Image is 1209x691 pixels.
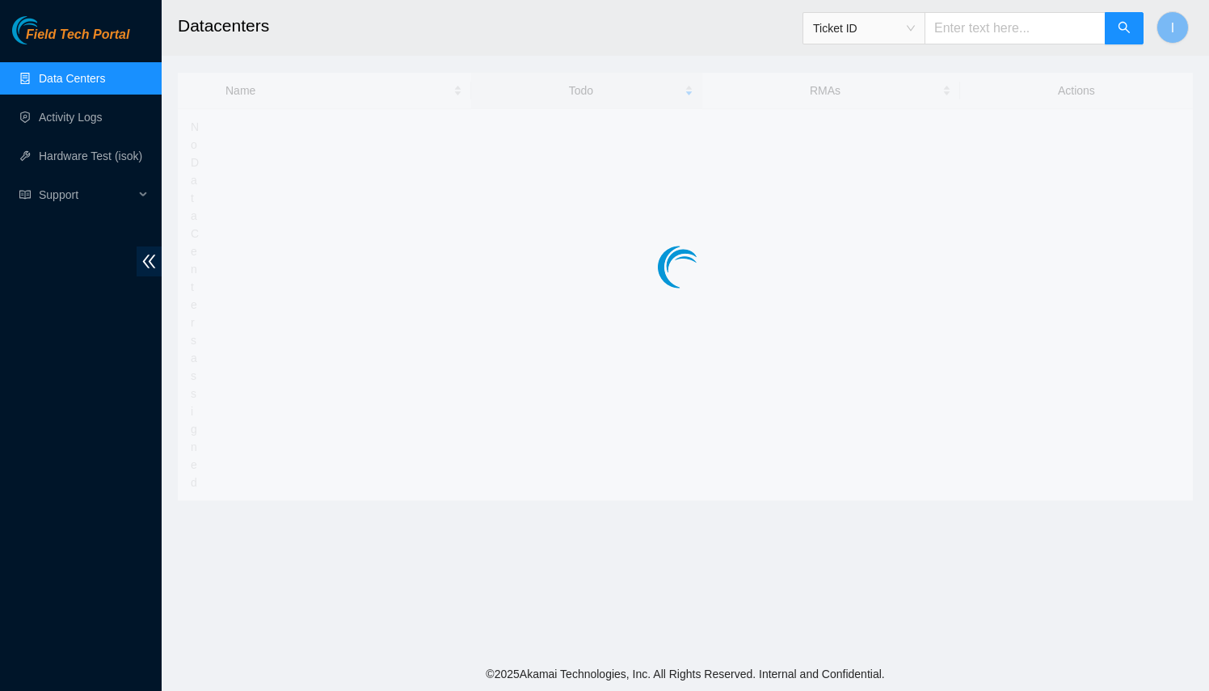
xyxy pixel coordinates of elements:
span: search [1118,21,1131,36]
a: Hardware Test (isok) [39,150,142,162]
span: Support [39,179,134,211]
a: Activity Logs [39,111,103,124]
span: read [19,189,31,200]
button: search [1105,12,1144,44]
span: I [1171,18,1174,38]
a: Akamai TechnologiesField Tech Portal [12,29,129,50]
img: Akamai Technologies [12,16,82,44]
span: Field Tech Portal [26,27,129,43]
footer: © 2025 Akamai Technologies, Inc. All Rights Reserved. Internal and Confidential. [162,657,1209,691]
a: Data Centers [39,72,105,85]
input: Enter text here... [925,12,1106,44]
button: I [1156,11,1189,44]
span: double-left [137,246,162,276]
span: Ticket ID [813,16,915,40]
